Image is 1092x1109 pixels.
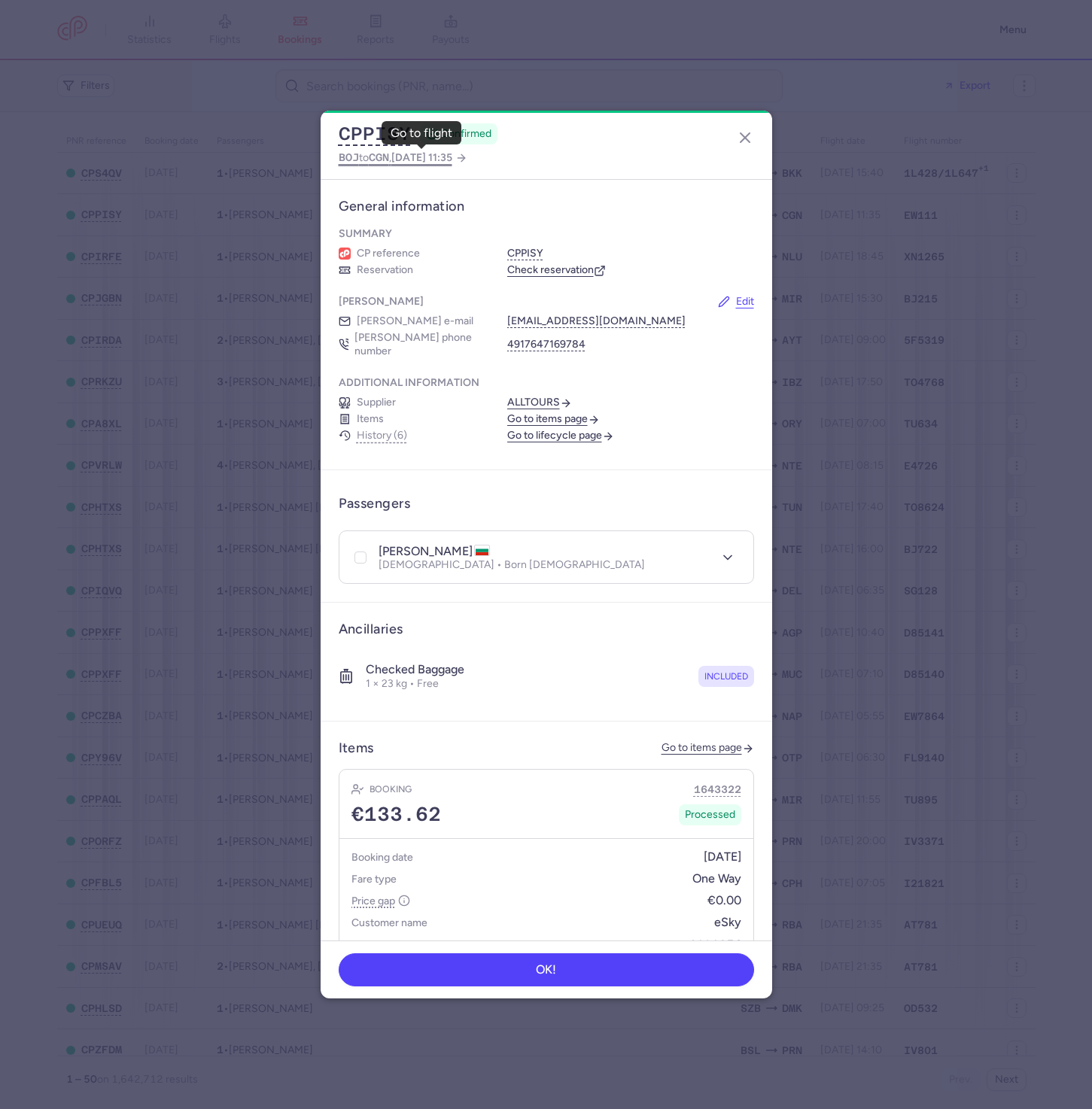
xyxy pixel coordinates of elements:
h5: Price gap [351,892,410,910]
span: Reservation [357,263,413,277]
h5: Item ID [351,935,386,954]
span: One Way [692,872,741,886]
h4: [PERSON_NAME] [339,295,424,308]
button: CPPISY [339,123,411,145]
span: Processed [685,807,735,822]
button: 1643322 [694,782,741,798]
a: Go to lifecycle page [507,429,614,442]
figure: 1L airline logo [339,248,351,260]
p: 1 × 23 kg • Free [366,677,464,691]
span: [DATE] 11:35 [391,151,452,164]
h5: Booking date [351,848,413,867]
span: to , [339,148,452,167]
span: eSky [714,916,741,929]
span: CP reference [357,247,420,260]
h4: Booking [370,782,412,797]
span: [DATE] [704,850,741,864]
h3: General information [339,198,754,215]
span: CONFIRMED [441,126,491,141]
a: Go to items page [507,412,600,426]
h4: [PERSON_NAME] [379,544,490,559]
span: [PERSON_NAME] e-mail [357,314,473,328]
a: Check reservation [507,263,606,277]
h3: Items [339,740,374,757]
h5: Fare type [351,870,397,889]
span: BOJ [339,151,359,163]
h4: Checked baggage [366,662,464,677]
button: [EMAIL_ADDRESS][DOMAIN_NAME] [507,314,686,328]
span: included [704,669,748,684]
span: Items [357,412,384,426]
span: €133.62 [351,804,441,826]
h4: Summary [339,227,392,241]
span: OK! [536,963,556,977]
a: ALLTOURS [507,396,572,409]
a: BOJtoCGN,[DATE] 11:35 [339,148,467,167]
span: CGN [369,151,389,163]
div: Booking1643322€133.62Processed [339,770,753,839]
button: 1696254 [689,937,741,953]
button: OK! [339,953,754,986]
span: €0.00 [707,894,741,907]
div: Go to flight [391,126,452,140]
button: History (6) [357,430,407,442]
p: [DEMOGRAPHIC_DATA] • Born [DEMOGRAPHIC_DATA] [379,559,645,571]
button: Edit [718,295,754,308]
h4: Additional information [339,376,479,390]
a: Go to items page [662,742,754,755]
h5: Customer name [351,913,427,932]
button: CPPISY [507,247,543,260]
button: 4917647169784 [507,338,586,351]
h3: Ancillaries [339,621,754,638]
span: [PERSON_NAME] phone number [354,331,488,358]
span: Supplier [357,396,396,409]
h3: Passengers [339,495,411,512]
